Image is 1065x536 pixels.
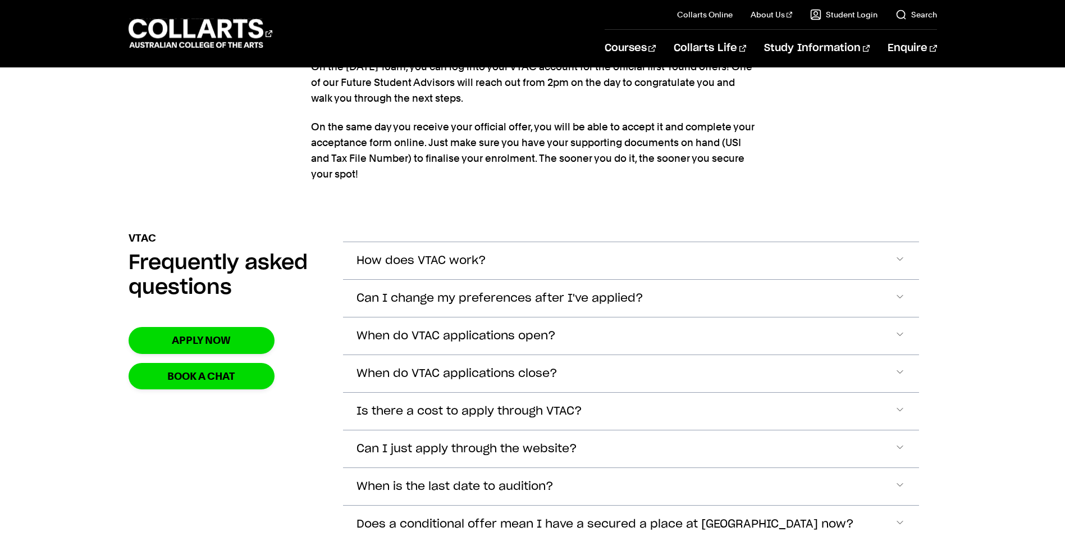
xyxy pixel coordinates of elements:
[895,9,937,20] a: Search
[356,405,582,418] span: Is there a cost to apply through VTAC?
[674,30,746,67] a: Collarts Life
[129,251,325,300] h2: Frequently asked questions
[356,480,554,493] span: When is the last date to audition?
[356,443,577,456] span: Can I just apply through the website?
[343,317,919,355] button: When do VTAC applications open?
[343,393,919,430] button: Is there a cost to apply through VTAC?
[129,230,156,246] p: VTAC
[343,242,919,279] button: How does VTAC work?
[356,367,557,380] span: When do VTAC applications close?
[129,327,275,353] a: Apply now
[311,119,755,182] p: On the same day you receive your official offer, you will be able to accept it and complete your ...
[356,330,556,343] span: When do VTAC applications open?
[605,30,656,67] a: Courses
[311,59,755,106] p: On the [DATE] 10am, you can log into your VTAC account for the official first-round offers! One o...
[751,9,792,20] a: About Us
[343,468,919,505] button: When is the last date to audition?
[810,9,877,20] a: Student Login
[129,363,275,389] a: Book a chat
[356,292,643,305] span: Can I change my preferences after I've applied?
[356,518,854,531] span: Does a conditional offer mean I have a secured a place at [GEOGRAPHIC_DATA] now?
[343,280,919,317] button: Can I change my preferences after I've applied?
[129,17,272,49] div: Go to homepage
[677,9,733,20] a: Collarts Online
[888,30,936,67] a: Enquire
[343,355,919,392] button: When do VTAC applications close?
[343,430,919,467] button: Can I just apply through the website?
[764,30,870,67] a: Study Information
[356,255,486,267] span: How does VTAC work?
